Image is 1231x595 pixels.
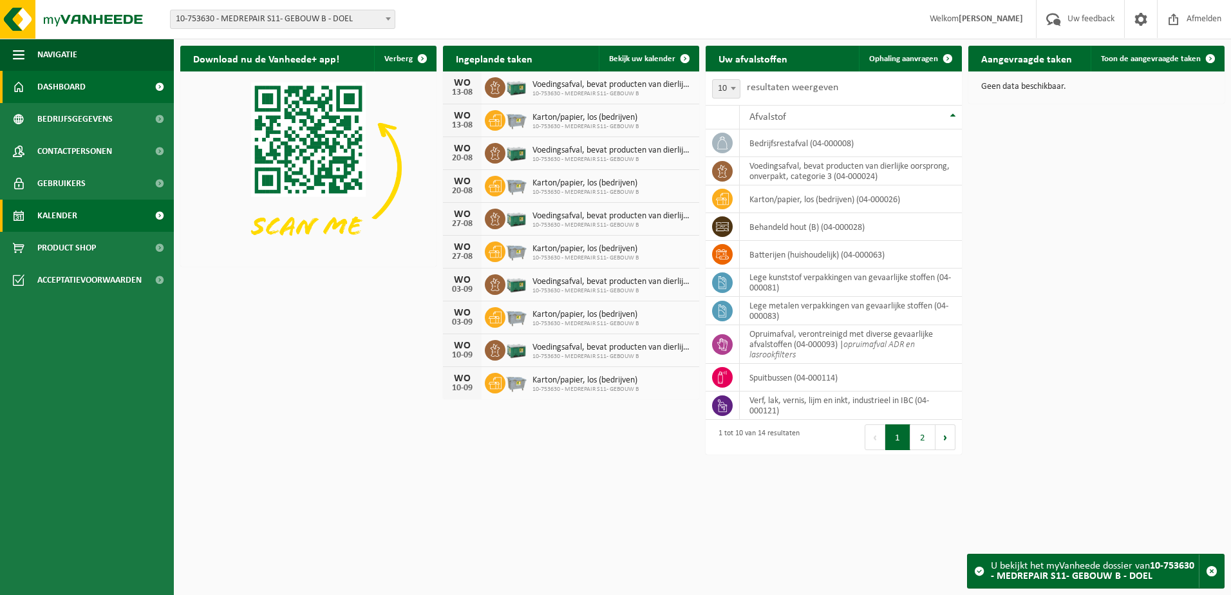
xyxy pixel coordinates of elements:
[37,135,112,167] span: Contactpersonen
[505,338,527,360] img: PB-LB-0680-HPE-GN-01
[505,240,527,261] img: WB-2500-GAL-GY-01
[449,308,475,318] div: WO
[885,424,910,450] button: 1
[449,318,475,327] div: 03-09
[505,174,527,196] img: WB-2500-GAL-GY-01
[910,424,935,450] button: 2
[449,144,475,154] div: WO
[449,111,475,121] div: WO
[532,287,693,295] span: 10-753630 - MEDREPAIR S11- GEBOUW B
[532,211,693,222] span: Voedingsafval, bevat producten van dierlijke oorsprong, onverpakt, categorie 3
[712,423,800,451] div: 1 tot 10 van 14 resultaten
[532,386,639,393] span: 10-753630 - MEDREPAIR S11- GEBOUW B
[740,297,962,325] td: lege metalen verpakkingen van gevaarlijke stoffen (04-000083)
[505,75,527,97] img: PB-LB-0680-HPE-GN-01
[37,103,113,135] span: Bedrijfsgegevens
[449,351,475,360] div: 10-09
[712,79,740,99] span: 10
[532,244,639,254] span: Karton/papier, los (bedrijven)
[532,189,639,196] span: 10-753630 - MEDREPAIR S11- GEBOUW B
[449,275,475,285] div: WO
[740,241,962,269] td: batterijen (huishoudelijk) (04-000063)
[740,185,962,213] td: karton/papier, los (bedrijven) (04-000026)
[532,375,639,386] span: Karton/papier, los (bedrijven)
[37,232,96,264] span: Product Shop
[869,55,938,63] span: Ophaling aanvragen
[749,112,786,122] span: Afvalstof
[170,10,395,29] span: 10-753630 - MEDREPAIR S11- GEBOUW B - DOEL
[449,154,475,163] div: 20-08
[37,71,86,103] span: Dashboard
[740,325,962,364] td: opruimafval, verontreinigd met diverse gevaarlijke afvalstoffen (04-000093) |
[449,252,475,261] div: 27-08
[449,220,475,229] div: 27-08
[532,80,693,90] span: Voedingsafval, bevat producten van dierlijke oorsprong, onverpakt, categorie 3
[532,123,639,131] span: 10-753630 - MEDREPAIR S11- GEBOUW B
[747,82,838,93] label: resultaten weergeven
[449,384,475,393] div: 10-09
[1091,46,1223,71] a: Toon de aangevraagde taken
[532,277,693,287] span: Voedingsafval, bevat producten van dierlijke oorsprong, onverpakt, categorie 3
[740,157,962,185] td: voedingsafval, bevat producten van dierlijke oorsprong, onverpakt, categorie 3 (04-000024)
[959,14,1023,24] strong: [PERSON_NAME]
[449,78,475,88] div: WO
[374,46,435,71] button: Verberg
[935,424,955,450] button: Next
[443,46,545,71] h2: Ingeplande taken
[532,310,639,320] span: Karton/papier, los (bedrijven)
[505,108,527,130] img: WB-2500-GAL-GY-01
[449,285,475,294] div: 03-09
[706,46,800,71] h2: Uw afvalstoffen
[532,353,693,361] span: 10-753630 - MEDREPAIR S11- GEBOUW B
[609,55,675,63] span: Bekijk uw kalender
[865,424,885,450] button: Previous
[532,320,639,328] span: 10-753630 - MEDREPAIR S11- GEBOUW B
[505,305,527,327] img: WB-2500-GAL-GY-01
[859,46,961,71] a: Ophaling aanvragen
[37,167,86,200] span: Gebruikers
[740,129,962,157] td: bedrijfsrestafval (04-000008)
[449,121,475,130] div: 13-08
[532,146,693,156] span: Voedingsafval, bevat producten van dierlijke oorsprong, onverpakt, categorie 3
[37,39,77,71] span: Navigatie
[740,364,962,392] td: spuitbussen (04-000114)
[37,264,142,296] span: Acceptatievoorwaarden
[505,272,527,294] img: PB-LB-0680-HPE-GN-01
[449,209,475,220] div: WO
[532,156,693,164] span: 10-753630 - MEDREPAIR S11- GEBOUW B
[505,141,527,163] img: PB-LB-0680-HPE-GN-01
[449,187,475,196] div: 20-08
[505,371,527,393] img: WB-2500-GAL-GY-01
[384,55,413,63] span: Verberg
[740,392,962,420] td: verf, lak, vernis, lijm en inkt, industrieel in IBC (04-000121)
[968,46,1085,71] h2: Aangevraagde taken
[740,269,962,297] td: lege kunststof verpakkingen van gevaarlijke stoffen (04-000081)
[1101,55,1201,63] span: Toon de aangevraagde taken
[740,213,962,241] td: behandeld hout (B) (04-000028)
[449,88,475,97] div: 13-08
[532,113,639,123] span: Karton/papier, los (bedrijven)
[532,222,693,229] span: 10-753630 - MEDREPAIR S11- GEBOUW B
[532,254,639,262] span: 10-753630 - MEDREPAIR S11- GEBOUW B
[180,46,352,71] h2: Download nu de Vanheede+ app!
[713,80,740,98] span: 10
[981,82,1212,91] p: Geen data beschikbaar.
[749,340,915,360] i: opruimafval ADR en lasrookfilters
[532,343,693,353] span: Voedingsafval, bevat producten van dierlijke oorsprong, onverpakt, categorie 3
[991,554,1199,588] div: U bekijkt het myVanheede dossier van
[171,10,395,28] span: 10-753630 - MEDREPAIR S11- GEBOUW B - DOEL
[449,373,475,384] div: WO
[449,341,475,351] div: WO
[532,90,693,98] span: 10-753630 - MEDREPAIR S11- GEBOUW B
[449,176,475,187] div: WO
[505,207,527,229] img: PB-LB-0680-HPE-GN-01
[599,46,698,71] a: Bekijk uw kalender
[180,71,437,264] img: Download de VHEPlus App
[532,178,639,189] span: Karton/papier, los (bedrijven)
[991,561,1194,581] strong: 10-753630 - MEDREPAIR S11- GEBOUW B - DOEL
[449,242,475,252] div: WO
[37,200,77,232] span: Kalender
